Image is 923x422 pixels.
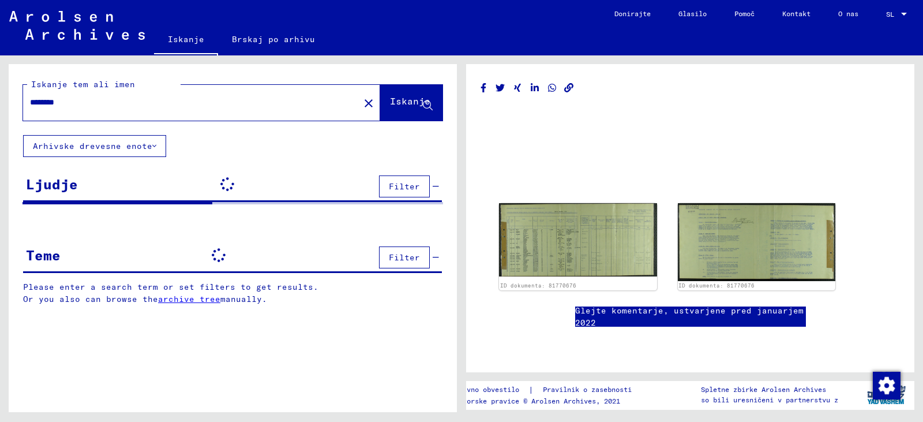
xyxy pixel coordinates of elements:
button: Jasno [357,91,380,114]
button: Deli na WhatsAppu [546,81,558,95]
button: Deli na Xingu [512,81,524,95]
mat-icon: close [362,96,376,110]
font: Donirajte [614,9,651,18]
a: Pravilnik o zasebnosti [534,384,646,396]
div: Sprememba soglasja [872,371,900,399]
a: ID dokumenta: 81770676 [678,282,755,289]
font: Teme [26,247,61,264]
img: 002.jpg [678,203,836,281]
a: Iskanje [154,25,218,55]
font: Glasilo [678,9,707,18]
button: Deli na Twitterju [494,81,506,95]
font: Glejte komentarje, ustvarjene pred januarjem 2022 [575,305,804,328]
font: O nas [838,9,858,18]
font: Arhivske drevesne enote [33,141,152,151]
font: Pomoč [734,9,755,18]
font: Pravno obvestilo [455,385,519,394]
a: Pravno obvestilo [455,384,528,396]
button: Deli na Facebooku [478,81,490,95]
font: Ljudje [26,175,78,193]
button: Filter [379,247,430,268]
font: Iskanje tem ali imen [31,79,135,89]
img: yv_logo.png [865,380,908,409]
button: Filter [379,175,430,197]
font: SL [886,10,894,18]
a: Glejte komentarje, ustvarjene pred januarjem 2022 [575,305,806,329]
a: Brskaj po arhivu [218,25,329,53]
font: Iskanje [390,95,430,107]
button: Arhivske drevesne enote [23,135,166,157]
font: | [528,384,534,395]
font: Iskanje [168,34,204,44]
button: Deli na LinkedInu [529,81,541,95]
img: Sprememba soglasja [873,372,901,399]
font: Filter [389,181,420,192]
font: Pravilnik o zasebnosti [543,385,632,394]
p: Please enter a search term or set filters to get results. Or you also can browse the manually. [23,281,442,305]
a: archive tree [158,294,220,304]
img: Arolsen_neg.svg [9,11,145,40]
font: so bili uresničeni v partnerstvu z [701,395,838,404]
img: 001.jpg [499,203,657,277]
button: Kopiraj povezavo [563,81,575,95]
font: Avtorske pravice © Arolsen Archives, 2021 [455,397,620,405]
font: Filter [389,252,420,263]
font: Kontakt [782,9,811,18]
button: Iskanje [380,85,442,121]
font: Brskaj po arhivu [232,34,315,44]
a: ID dokumenta: 81770676 [500,282,576,289]
font: Spletne zbirke Arolsen Archives [701,385,826,394]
